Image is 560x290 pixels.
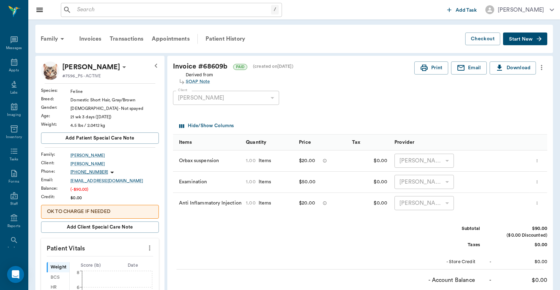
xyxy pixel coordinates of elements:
div: $90.00 [494,225,547,232]
button: message [321,198,329,208]
div: $0.00 [348,193,391,214]
div: Weight : [41,121,70,128]
button: message [321,155,329,166]
div: Breed : [41,96,70,102]
p: Patient Vitals [41,238,159,256]
div: BCS [47,272,69,283]
div: 4.5 lbs / 2.0412 kg [70,122,159,129]
div: 1.00 [246,157,256,164]
div: - [489,276,491,284]
span: PAID [233,64,247,70]
div: Labs [10,90,18,95]
div: [PERSON_NAME] [394,154,454,168]
div: Price [295,134,348,150]
div: Taxes [427,242,480,248]
div: $0.00 [348,150,391,172]
div: Open Intercom Messenger [7,266,24,283]
div: Provider [394,132,414,152]
div: $50.00 [299,177,316,187]
div: ($0.00 Discounted) [494,232,547,239]
div: Feline [70,88,159,95]
div: Items [256,178,271,185]
div: Lookup [8,246,20,251]
div: Staff [10,201,18,207]
div: Inventory [6,135,22,140]
div: $0.00 [494,276,547,284]
div: $0.00 [494,242,547,248]
div: [PERSON_NAME] [394,175,454,189]
div: Family [36,30,71,47]
div: Age : [41,113,70,119]
a: [PERSON_NAME] [70,161,159,167]
div: Items [256,157,271,164]
div: Appts [9,68,19,73]
div: $0.00 [494,259,547,265]
tspan: 6 [77,285,79,289]
div: [PERSON_NAME] [394,196,454,210]
div: - Store Credit [422,259,475,265]
div: [PERSON_NAME] [173,91,279,105]
p: #7596_P5 - ACTIVE [62,73,101,79]
button: Add Task [444,3,480,16]
div: Luci Whatley [62,61,120,73]
div: - Account Balance [422,276,475,284]
div: Tasks [10,157,18,162]
div: Date [112,262,154,269]
button: Close drawer [33,3,47,17]
div: Weight [47,262,69,272]
p: [PERSON_NAME] [62,61,120,73]
div: 1.00 [246,178,256,185]
button: more [533,197,541,209]
div: [EMAIL_ADDRESS][DOMAIN_NAME] [70,178,159,184]
a: Patient History [201,30,249,47]
div: Items [179,132,192,152]
div: Derived from [186,70,213,85]
tspan: 8 [77,271,79,275]
button: more [144,242,155,254]
div: Messages [6,46,22,51]
span: Add client Special Care Note [67,223,133,231]
a: Invoices [75,30,105,47]
div: - [490,259,491,265]
button: [PERSON_NAME] [480,3,560,16]
div: / [271,5,279,14]
div: Quantity [242,134,295,150]
div: Email : [41,177,70,183]
div: Subtotal [427,225,480,232]
button: Start New [503,32,547,46]
div: [DEMOGRAPHIC_DATA] - Not spayed [70,105,159,112]
img: Profile Image [41,61,59,80]
div: Invoice # 68609b [173,61,414,72]
a: Appointments [148,30,194,47]
button: Select columns [178,120,236,131]
button: more [533,155,541,167]
div: Tax [352,132,360,152]
div: Items [256,200,271,207]
div: Family : [41,151,70,158]
div: Imaging [7,112,21,118]
div: SOAP Note [186,78,213,85]
p: [PHONE_NUMBER] [70,169,108,175]
span: Add patient Special Care Note [65,134,134,142]
div: Species : [41,87,70,94]
button: more [533,176,541,188]
div: $0.00 [348,172,391,193]
div: [PERSON_NAME] [70,152,159,159]
div: Provider [391,134,460,150]
button: more [536,61,547,73]
div: (-$90.00) [70,186,159,193]
div: Quantity [246,132,266,152]
button: Email [451,61,487,75]
button: Print [414,61,448,75]
div: Examination [173,172,242,193]
div: Transactions [105,30,148,47]
div: Domestic Short Hair, Gray/Brown [70,97,159,103]
div: Gender : [41,104,70,111]
div: Anti Inflammatory Injection [173,193,242,214]
div: Balance : [41,185,70,191]
div: Price [299,132,311,152]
